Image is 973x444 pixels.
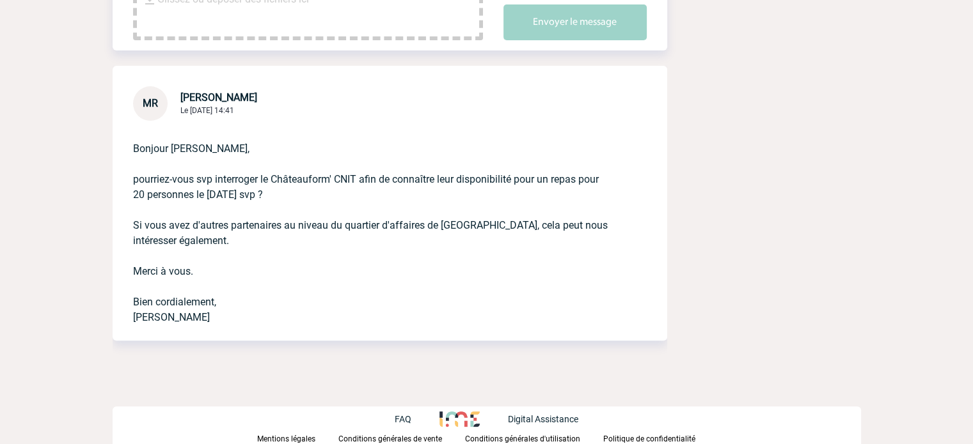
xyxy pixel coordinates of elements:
[603,432,716,444] a: Politique de confidentialité
[465,432,603,444] a: Conditions générales d'utilisation
[503,4,647,40] button: Envoyer le message
[338,434,442,443] p: Conditions générales de vente
[508,414,578,424] p: Digital Assistance
[395,412,439,424] a: FAQ
[338,432,465,444] a: Conditions générales de vente
[439,411,479,427] img: http://www.idealmeetingsevents.fr/
[180,91,257,103] span: [PERSON_NAME]
[143,97,158,109] span: MR
[603,434,695,443] p: Politique de confidentialité
[395,414,411,424] p: FAQ
[465,434,580,443] p: Conditions générales d'utilisation
[180,106,234,115] span: Le [DATE] 14:41
[257,434,315,443] p: Mentions légales
[133,121,611,325] p: Bonjour [PERSON_NAME], pourriez-vous svp interroger le Châteauform' CNIT afin de connaître leur d...
[257,432,338,444] a: Mentions légales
